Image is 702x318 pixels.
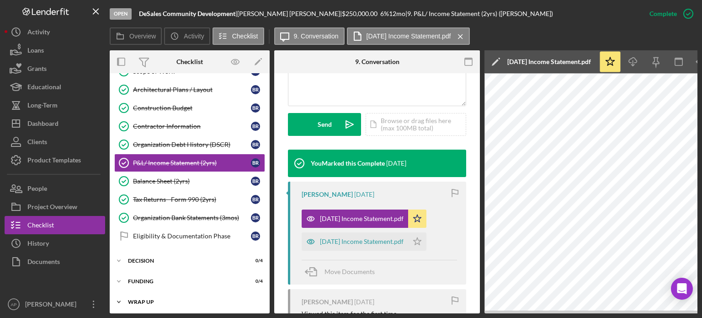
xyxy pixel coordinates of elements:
div: Grants [27,59,47,80]
a: Organization Debt History (DSCR)BR [114,135,265,154]
button: Loans [5,41,105,59]
button: Documents [5,253,105,271]
label: 9. Conversation [294,32,339,40]
div: Contractor Information [133,123,251,130]
div: B R [251,122,260,131]
div: Decision [128,258,240,264]
button: [DATE] Income Statement.pdf [302,232,426,251]
div: Wrap Up [128,299,258,305]
time: 2025-08-08 19:39 [386,160,406,167]
div: [PERSON_NAME] [302,298,353,306]
button: Long-Term [5,96,105,114]
a: Balance Sheet (2yrs)BR [114,172,265,190]
div: Balance Sheet (2yrs) [133,178,251,185]
a: History [5,234,105,253]
a: Educational [5,78,105,96]
div: Viewed this item for the first time. [302,310,398,318]
div: Complete [649,5,677,23]
div: B R [251,140,260,149]
a: Eligibility & Documentation PhaseBR [114,227,265,245]
div: Eligibility & Documentation Phase [133,232,251,240]
div: [PERSON_NAME] [302,191,353,198]
div: | 9. P&L/ Income Statement (2yrs) ([PERSON_NAME]) [405,10,553,17]
div: Documents [27,253,60,273]
button: Dashboard [5,114,105,133]
a: Contractor InformationBR [114,117,265,135]
time: 2025-08-08 16:39 [354,298,374,306]
div: Tax Returns - Form 990 (2yrs) [133,196,251,203]
div: Checklist [176,58,203,65]
div: $250,000.00 [342,10,380,17]
button: [DATE] Income Statement.pdf [302,210,426,228]
div: [PERSON_NAME] [23,295,82,316]
div: 9. Conversation [355,58,399,65]
div: B R [251,103,260,113]
div: Funding [128,279,240,284]
div: Checklist [27,216,54,237]
div: B R [251,213,260,222]
button: Overview [110,27,162,45]
div: People [27,179,47,200]
time: 2025-08-08 19:32 [354,191,374,198]
button: Grants [5,59,105,78]
div: [DATE] Income Statement.pdf [320,238,404,245]
label: [DATE] Income Statement.pdf [367,32,451,40]
button: Clients [5,133,105,151]
div: Activity [27,23,50,43]
button: AP[PERSON_NAME] [5,295,105,313]
label: Overview [129,32,156,40]
div: Construction Budget [133,104,251,112]
button: Complete [640,5,697,23]
button: Activity [5,23,105,41]
label: Activity [184,32,204,40]
div: [DATE] Income Statement.pdf [507,58,591,65]
button: Checklist [5,216,105,234]
button: People [5,179,105,198]
div: Open [110,8,132,20]
div: 12 mo [389,10,405,17]
div: Clients [27,133,47,153]
div: [PERSON_NAME] [PERSON_NAME] | [237,10,342,17]
a: Architectural Plans / LayoutBR [114,81,265,99]
span: Move Documents [324,268,375,275]
div: Organization Bank Statements (3mos) [133,214,251,221]
div: Open Intercom Messenger [671,278,693,300]
div: B R [251,177,260,186]
div: Dashboard [27,114,58,135]
label: Checklist [232,32,258,40]
div: B R [251,195,260,204]
b: DeSales Community Development [139,10,235,17]
div: B R [251,158,260,167]
div: Long-Term [27,96,58,117]
a: Tax Returns - Form 990 (2yrs)BR [114,190,265,209]
div: 0 / 4 [246,279,263,284]
div: You Marked this Complete [311,160,385,167]
div: Send [318,113,332,136]
div: [DATE] Income Statement.pdf [320,215,404,222]
div: Loans [27,41,44,62]
div: Project Overview [27,198,77,218]
div: Architectural Plans / Layout [133,86,251,93]
div: B R [251,85,260,94]
button: Send [288,113,361,136]
div: Organization Debt History (DSCR) [133,141,251,148]
div: Product Templates [27,151,81,172]
a: Construction BudgetBR [114,99,265,117]
div: | [139,10,237,17]
button: Move Documents [302,260,384,283]
text: AP [11,302,17,307]
button: Activity [164,27,210,45]
div: History [27,234,49,255]
button: Project Overview [5,198,105,216]
button: 9. Conversation [274,27,345,45]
